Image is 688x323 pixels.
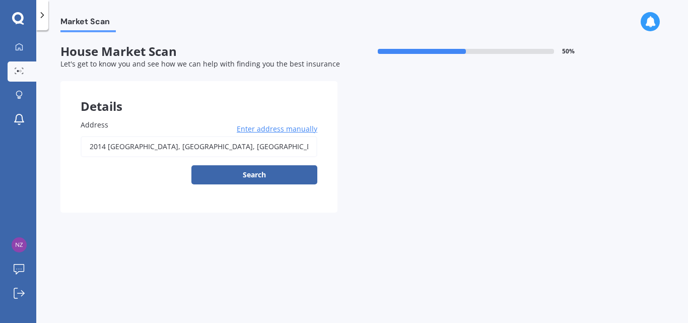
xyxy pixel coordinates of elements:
button: Search [191,165,317,184]
span: Let's get to know you and see how we can help with finding you the best insurance [60,59,340,69]
div: Details [60,81,337,111]
img: 1bf4cb87025c560fcd105780f19620d4 [12,237,27,252]
span: Address [81,120,108,130]
span: 50 % [562,48,575,55]
input: Enter address [81,136,317,157]
span: Market Scan [60,17,116,30]
span: Enter address manually [237,124,317,134]
span: House Market Scan [60,44,337,59]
